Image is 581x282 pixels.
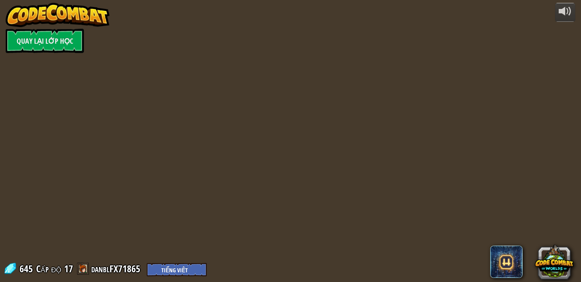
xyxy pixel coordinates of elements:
a: Quay lại Lớp Học [6,29,84,53]
a: danblFX71865 [91,262,143,275]
button: Tùy chỉnh âm lượng [555,3,575,22]
img: CodeCombat - Learn how to code by playing a game [6,3,109,27]
span: 645 [19,262,35,275]
span: 17 [64,262,73,275]
span: Cấp độ [36,262,61,276]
